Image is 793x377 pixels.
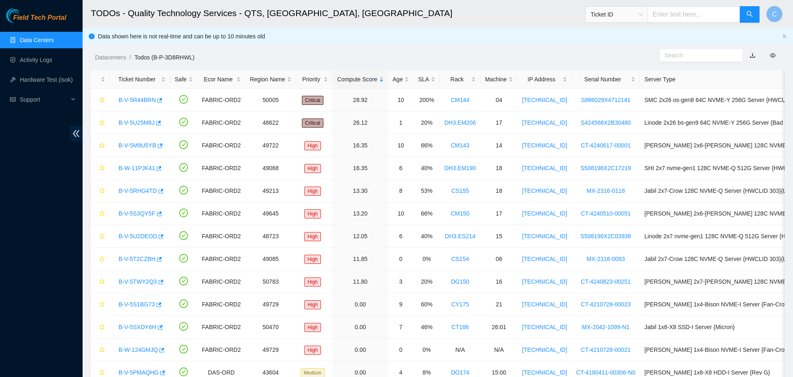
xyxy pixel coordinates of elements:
[782,34,787,39] span: close
[197,157,245,180] td: FABRIC-ORD2
[99,142,105,149] span: star
[451,187,469,194] a: CS155
[480,180,518,202] td: 18
[6,8,42,23] img: Akamai Technologies
[197,180,245,202] td: FABRIC-ORD2
[581,233,631,239] a: S508198X2C03938
[451,324,469,330] a: CT166
[304,187,321,196] span: High
[119,369,159,376] a: B-V-5PMAQHG
[304,277,321,287] span: High
[332,180,388,202] td: 13.30
[99,233,105,240] span: star
[581,278,631,285] a: CT-4240823-00251
[179,118,188,126] span: check-circle
[581,119,631,126] a: S424566X2B30480
[197,339,245,361] td: FABRIC-ORD2
[586,187,625,194] a: MX-2316-0118
[245,111,296,134] td: 48622
[245,293,296,316] td: 49729
[444,165,476,171] a: DH3.EM190
[582,324,629,330] a: MX-2042-1099-N1
[522,346,567,353] a: [TECHNICAL_ID]
[197,89,245,111] td: FABRIC-ORD2
[99,97,105,104] span: star
[129,54,131,61] span: /
[179,95,188,104] span: check-circle
[119,301,155,308] a: B-V-5S1BG73
[740,6,760,23] button: search
[388,202,414,225] td: 10
[245,270,296,293] td: 50783
[245,202,296,225] td: 49645
[388,111,414,134] td: 1
[388,134,414,157] td: 10
[388,180,414,202] td: 8
[480,157,518,180] td: 18
[332,248,388,270] td: 11.85
[304,141,321,150] span: High
[743,49,762,62] button: download
[388,339,414,361] td: 0
[451,301,469,308] a: CY175
[99,165,105,172] span: star
[20,57,52,63] a: Activity Logs
[197,134,245,157] td: FABRIC-ORD2
[413,248,439,270] td: 0%
[480,339,518,361] td: N/A
[119,278,157,285] a: B-V-5TWY2Q3
[332,339,388,361] td: 0.00
[522,233,567,239] a: [TECHNICAL_ID]
[95,252,105,266] button: star
[245,180,296,202] td: 49213
[444,119,476,126] a: DH3.EM206
[179,140,188,149] span: check-circle
[413,202,439,225] td: 66%
[413,316,439,339] td: 46%
[388,89,414,111] td: 10
[770,52,776,58] span: eye
[197,111,245,134] td: FABRIC-ORD2
[197,293,245,316] td: FABRIC-ORD2
[332,270,388,293] td: 11.80
[388,316,414,339] td: 7
[119,256,155,262] a: B-V-5T2CZBH
[245,248,296,270] td: 49085
[772,9,777,19] span: C
[581,301,631,308] a: CT-4210728-00023
[197,248,245,270] td: FABRIC-ORD2
[99,211,105,217] span: star
[480,225,518,248] td: 15
[413,134,439,157] td: 66%
[581,165,631,171] a: S508198X2C17219
[119,210,155,217] a: B-V-5S3QY5F
[20,76,73,83] a: Hardware Test (isok)
[179,209,188,217] span: check-circle
[648,6,740,23] input: Enter text here...
[20,91,69,108] span: Support
[332,157,388,180] td: 16.35
[20,37,54,43] a: Data Centers
[304,209,321,218] span: High
[480,316,518,339] td: 26:01
[99,301,105,308] span: star
[304,300,321,309] span: High
[134,54,194,61] a: Todos (B-P-3D8RHWL)
[522,119,567,126] a: [TECHNICAL_ID]
[179,322,188,331] span: check-circle
[95,116,105,129] button: star
[302,96,324,105] span: Critical
[591,8,643,21] span: Ticket ID
[95,54,126,61] a: Datacenters
[245,339,296,361] td: 49729
[522,256,567,262] a: [TECHNICAL_ID]
[95,230,105,243] button: star
[451,142,469,149] a: CM143
[119,97,156,103] a: B-V-5R44BRN
[766,6,783,22] button: C
[95,320,105,334] button: star
[522,97,567,103] a: [TECHNICAL_ID]
[413,293,439,316] td: 60%
[451,369,469,376] a: DO174
[99,324,105,331] span: star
